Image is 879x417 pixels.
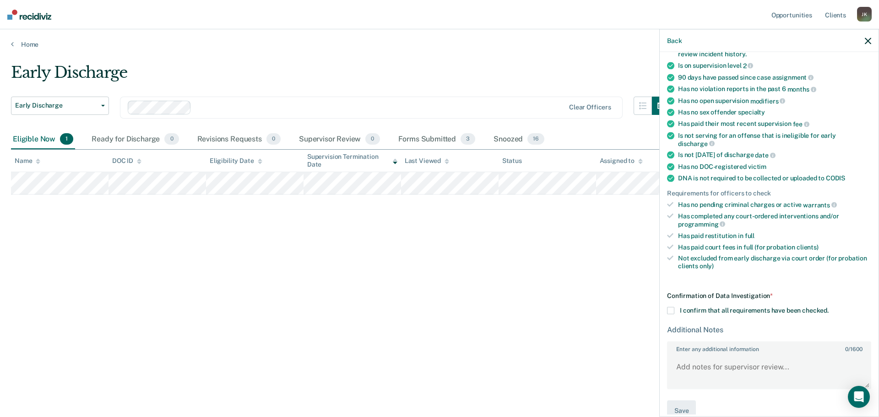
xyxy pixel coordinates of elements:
[743,62,754,69] span: 2
[678,131,871,147] div: Is not serving for an offense that is ineligible for early
[678,108,871,116] div: Has no sex offender
[678,212,871,228] div: Has completed any court-ordered interventions and/or
[745,232,754,239] span: full
[750,97,786,104] span: modifiers
[569,103,611,111] div: Clear officers
[678,97,871,105] div: Has no open supervision
[738,108,765,116] span: specialty
[164,133,179,145] span: 0
[787,85,816,92] span: months
[678,120,871,128] div: Has paid their most recent supervision
[365,133,380,145] span: 0
[667,37,682,44] button: Back
[678,162,871,170] div: Has no DOC-registered
[803,201,837,208] span: warrants
[307,153,397,168] div: Supervision Termination Date
[668,342,870,352] label: Enter any additional information
[11,130,75,150] div: Eligible Now
[845,346,862,352] span: / 1600
[600,157,643,165] div: Assigned to
[848,386,870,408] div: Open Intercom Messenger
[826,174,845,181] span: CODIS
[7,10,51,20] img: Recidiviz
[678,200,871,209] div: Has no pending criminal charges or active
[748,162,766,170] span: victim
[11,63,670,89] div: Early Discharge
[667,325,871,334] div: Additional Notes
[195,130,282,150] div: Revisions Requests
[793,120,809,128] span: fee
[527,133,544,145] span: 16
[112,157,141,165] div: DOC ID
[461,133,475,145] span: 3
[680,306,829,314] span: I confirm that all requirements have been checked.
[396,130,477,150] div: Forms Submitted
[678,140,715,147] span: discharge
[678,61,871,70] div: Is on supervision level
[857,7,872,22] div: J K
[210,157,262,165] div: Eligibility Date
[678,255,871,270] div: Not excluded from early discharge via court order (for probation clients
[405,157,449,165] div: Last Viewed
[678,220,725,227] span: programming
[700,262,714,270] span: only)
[90,130,180,150] div: Ready for Discharge
[755,152,775,159] span: date
[678,73,871,81] div: 90 days have passed since case
[11,40,868,49] a: Home
[266,133,281,145] span: 0
[772,74,814,81] span: assignment
[678,85,871,93] div: Has no violation reports in the past 6
[678,243,871,251] div: Has paid court fees in full (for probation
[297,130,382,150] div: Supervisor Review
[845,346,848,352] span: 0
[60,133,73,145] span: 1
[667,189,871,197] div: Requirements for officers to check
[678,151,871,159] div: Is not [DATE] of discharge
[667,292,871,299] div: Confirmation of Data Investigation
[797,243,819,250] span: clients)
[678,232,871,239] div: Has paid restitution in
[15,157,40,165] div: Name
[678,174,871,182] div: DNA is not required to be collected or uploaded to
[15,102,98,109] span: Early Discharge
[492,130,546,150] div: Snoozed
[502,157,522,165] div: Status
